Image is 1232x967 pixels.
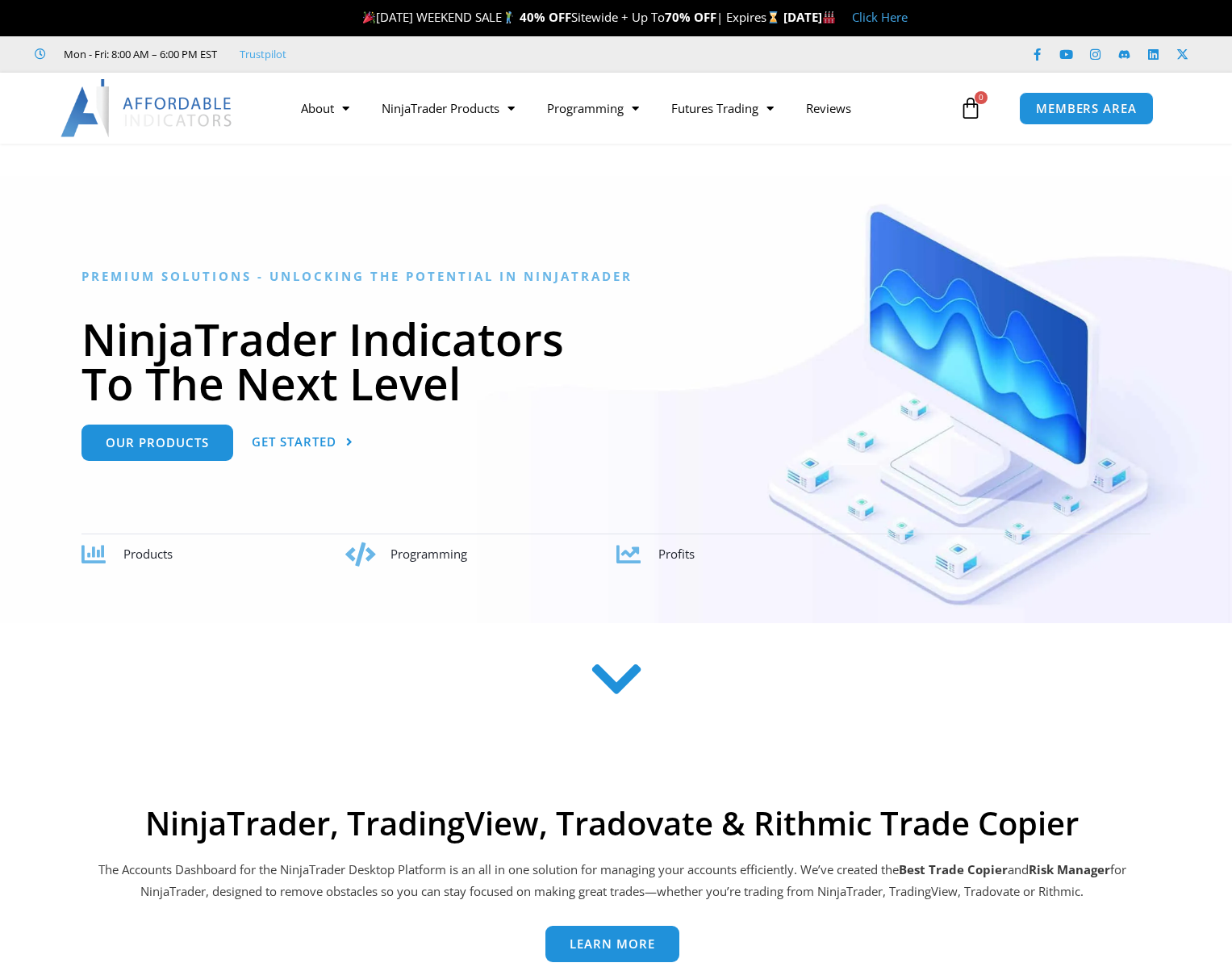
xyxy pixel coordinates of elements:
a: Programming [531,90,655,127]
h2: NinjaTrader, TradingView, Tradovate & Rithmic Trade Copier [96,804,1129,843]
img: ⌛ [767,11,779,23]
a: Trustpilot [240,44,286,64]
span: Profits [658,546,695,562]
a: Our Products [81,425,233,461]
a: MEMBERS AREA [1019,92,1154,125]
span: [DATE] WEEKEND SALE Sitewide + Up To | Expires [359,9,783,25]
nav: Menu [285,90,955,127]
a: Learn more [545,926,679,962]
a: Futures Trading [655,90,790,127]
a: Click Here [852,9,908,25]
strong: 70% OFF [665,9,716,25]
span: 0 [975,91,988,104]
img: 🎉 [363,11,375,23]
a: 0 [935,85,1006,132]
a: NinjaTrader Products [365,90,531,127]
img: LogoAI | Affordable Indicators – NinjaTrader [61,79,234,137]
strong: 40% OFF [520,9,571,25]
h1: NinjaTrader Indicators To The Next Level [81,316,1151,405]
span: Our Products [106,437,209,449]
a: Reviews [790,90,867,127]
a: Get Started [252,425,353,461]
span: Learn more [570,938,655,950]
b: Best Trade Copier [899,861,1008,877]
h6: Premium Solutions - Unlocking the Potential in NinjaTrader [81,269,1151,284]
p: The Accounts Dashboard for the NinjaTrader Desktop Platform is an all in one solution for managin... [96,859,1129,904]
span: Programming [390,546,467,562]
strong: [DATE] [783,9,836,25]
span: Get Started [252,436,336,448]
img: 🏌️‍♂️ [503,11,515,23]
span: Products [123,546,173,562]
a: About [285,90,365,127]
span: Mon - Fri: 8:00 AM – 6:00 PM EST [60,44,217,64]
strong: Risk Manager [1029,861,1110,877]
img: 🏭 [823,11,835,23]
span: MEMBERS AREA [1036,103,1137,115]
